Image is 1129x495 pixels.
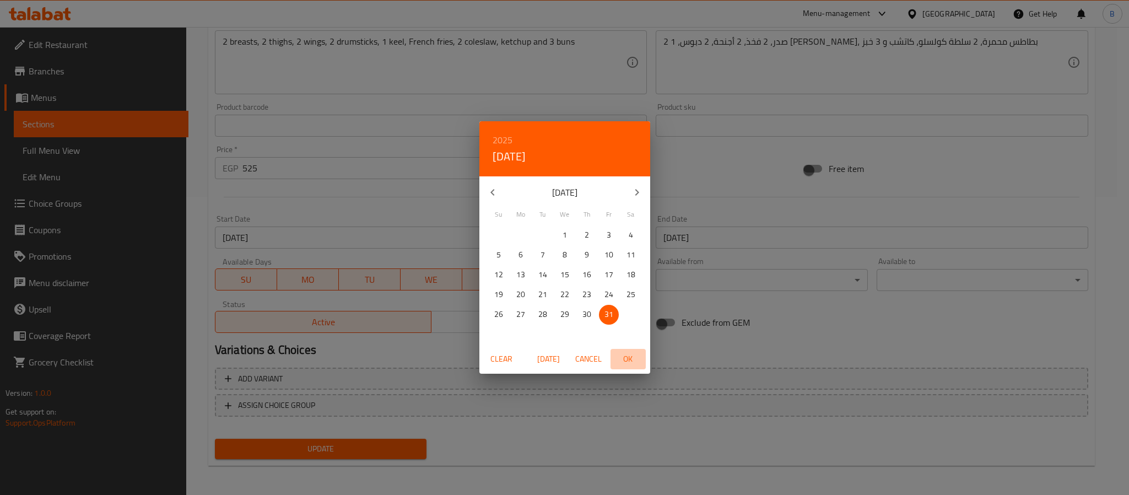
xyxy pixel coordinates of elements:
span: Cancel [575,352,602,366]
p: 2 [585,228,589,242]
button: 15 [555,265,575,285]
button: Cancel [571,349,606,369]
span: OK [615,352,641,366]
span: Clear [488,352,515,366]
button: 21 [533,285,553,305]
span: Sa [621,209,641,219]
p: 18 [626,268,635,282]
button: OK [611,349,646,369]
p: 3 [607,228,611,242]
button: 28 [533,305,553,325]
button: 3 [599,225,619,245]
p: 22 [560,288,569,302]
button: 11 [621,245,641,265]
button: 2025 [493,132,512,148]
p: 31 [604,308,613,321]
p: 26 [494,308,503,321]
p: 10 [604,248,613,262]
p: 20 [516,288,525,302]
p: 19 [494,288,503,302]
p: 15 [560,268,569,282]
button: 30 [577,305,597,325]
button: 14 [533,265,553,285]
button: 26 [489,305,509,325]
p: 28 [538,308,547,321]
p: 11 [626,248,635,262]
span: Mo [511,209,531,219]
button: 17 [599,265,619,285]
p: 4 [629,228,633,242]
span: We [555,209,575,219]
button: 29 [555,305,575,325]
button: 1 [555,225,575,245]
p: 1 [563,228,567,242]
button: 6 [511,245,531,265]
button: 8 [555,245,575,265]
button: Clear [484,349,519,369]
p: 24 [604,288,613,302]
p: 17 [604,268,613,282]
p: 8 [563,248,567,262]
p: 21 [538,288,547,302]
p: 30 [582,308,591,321]
button: 10 [599,245,619,265]
button: 19 [489,285,509,305]
p: 7 [541,248,545,262]
button: 13 [511,265,531,285]
p: 12 [494,268,503,282]
p: 23 [582,288,591,302]
button: [DATE] [531,349,566,369]
button: 5 [489,245,509,265]
button: 4 [621,225,641,245]
button: [DATE] [493,148,526,165]
button: 16 [577,265,597,285]
button: 9 [577,245,597,265]
p: 13 [516,268,525,282]
p: 9 [585,248,589,262]
button: 22 [555,285,575,305]
span: Th [577,209,597,219]
p: 27 [516,308,525,321]
span: [DATE] [536,352,562,366]
p: 25 [626,288,635,302]
button: 23 [577,285,597,305]
p: 29 [560,308,569,321]
span: Fr [599,209,619,219]
button: 2 [577,225,597,245]
button: 27 [511,305,531,325]
span: Tu [533,209,553,219]
button: 25 [621,285,641,305]
span: Su [489,209,509,219]
p: [DATE] [506,186,624,199]
button: 18 [621,265,641,285]
button: 12 [489,265,509,285]
button: 31 [599,305,619,325]
p: 6 [518,248,523,262]
button: 7 [533,245,553,265]
p: 5 [496,248,501,262]
p: 16 [582,268,591,282]
button: 24 [599,285,619,305]
button: 20 [511,285,531,305]
p: 14 [538,268,547,282]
